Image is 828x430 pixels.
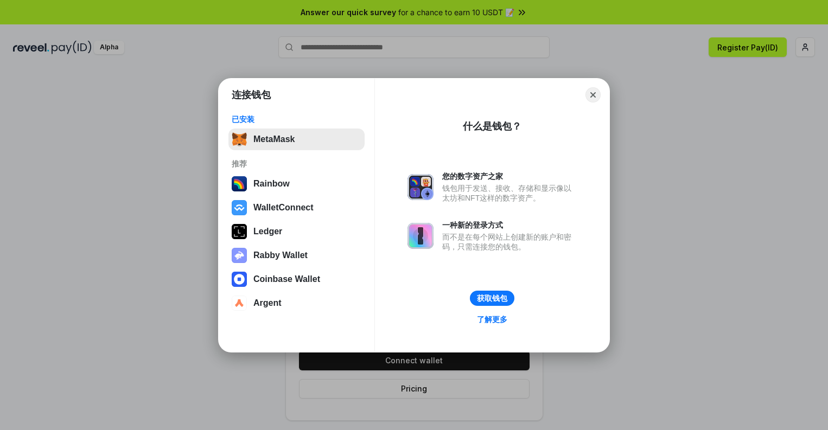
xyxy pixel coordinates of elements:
button: WalletConnect [228,197,365,219]
div: Rainbow [253,179,290,189]
div: 什么是钱包？ [463,120,521,133]
a: 了解更多 [470,312,514,326]
button: Rainbow [228,173,365,195]
div: WalletConnect [253,203,314,213]
button: Coinbase Wallet [228,268,365,290]
img: svg+xml,%3Csvg%20xmlns%3D%22http%3A%2F%2Fwww.w3.org%2F2000%2Fsvg%22%20width%3D%2228%22%20height%3... [232,224,247,239]
div: 推荐 [232,159,361,169]
div: 您的数字资产之家 [442,171,577,181]
h1: 连接钱包 [232,88,271,101]
img: svg+xml,%3Csvg%20xmlns%3D%22http%3A%2F%2Fwww.w3.org%2F2000%2Fsvg%22%20fill%3D%22none%22%20viewBox... [232,248,247,263]
img: svg+xml,%3Csvg%20fill%3D%22none%22%20height%3D%2233%22%20viewBox%3D%220%200%2035%2033%22%20width%... [232,132,247,147]
img: svg+xml,%3Csvg%20width%3D%2228%22%20height%3D%2228%22%20viewBox%3D%220%200%2028%2028%22%20fill%3D... [232,200,247,215]
button: Ledger [228,221,365,242]
div: 了解更多 [477,315,507,324]
div: Ledger [253,227,282,236]
img: svg+xml,%3Csvg%20width%3D%2228%22%20height%3D%2228%22%20viewBox%3D%220%200%2028%2028%22%20fill%3D... [232,296,247,311]
button: Close [585,87,601,102]
div: Argent [253,298,282,308]
button: 获取钱包 [470,291,514,306]
div: Rabby Wallet [253,251,308,260]
img: svg+xml,%3Csvg%20xmlns%3D%22http%3A%2F%2Fwww.w3.org%2F2000%2Fsvg%22%20fill%3D%22none%22%20viewBox... [407,174,434,200]
img: svg+xml,%3Csvg%20width%3D%22120%22%20height%3D%22120%22%20viewBox%3D%220%200%20120%20120%22%20fil... [232,176,247,191]
button: Argent [228,292,365,314]
div: 已安装 [232,114,361,124]
div: 钱包用于发送、接收、存储和显示像以太坊和NFT这样的数字资产。 [442,183,577,203]
div: 而不是在每个网站上创建新的账户和密码，只需连接您的钱包。 [442,232,577,252]
div: Coinbase Wallet [253,274,320,284]
div: 一种新的登录方式 [442,220,577,230]
div: MetaMask [253,134,295,144]
img: svg+xml,%3Csvg%20width%3D%2228%22%20height%3D%2228%22%20viewBox%3D%220%200%2028%2028%22%20fill%3D... [232,272,247,287]
button: Rabby Wallet [228,245,365,266]
div: 获取钱包 [477,293,507,303]
button: MetaMask [228,129,365,150]
img: svg+xml,%3Csvg%20xmlns%3D%22http%3A%2F%2Fwww.w3.org%2F2000%2Fsvg%22%20fill%3D%22none%22%20viewBox... [407,223,434,249]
